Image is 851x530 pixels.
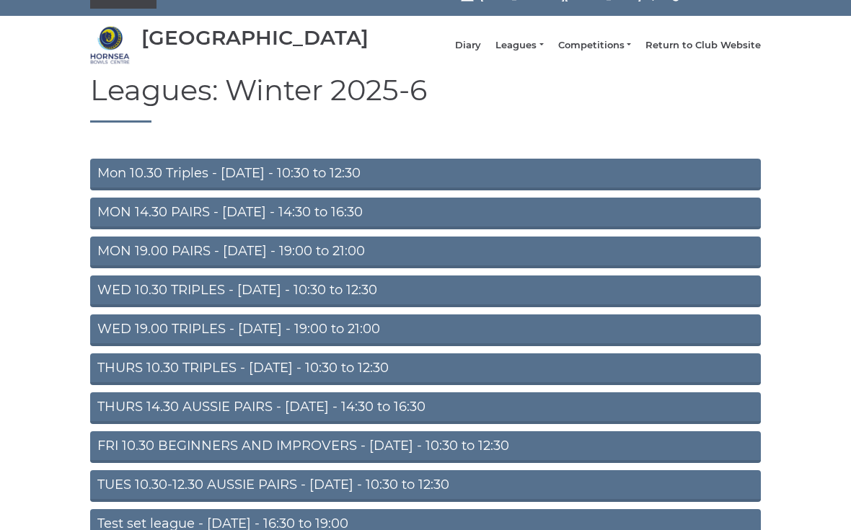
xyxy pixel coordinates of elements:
[90,471,761,503] a: TUES 10.30-12.30 AUSSIE PAIRS - [DATE] - 10:30 to 12:30
[495,40,543,53] a: Leagues
[455,40,481,53] a: Diary
[558,40,631,53] a: Competitions
[90,432,761,464] a: FRI 10.30 BEGINNERS AND IMPROVERS - [DATE] - 10:30 to 12:30
[141,27,369,50] div: [GEOGRAPHIC_DATA]
[90,315,761,347] a: WED 19.00 TRIPLES - [DATE] - 19:00 to 21:00
[90,276,761,308] a: WED 10.30 TRIPLES - [DATE] - 10:30 to 12:30
[90,198,761,230] a: MON 14.30 PAIRS - [DATE] - 14:30 to 16:30
[90,159,761,191] a: Mon 10.30 Triples - [DATE] - 10:30 to 12:30
[90,237,761,269] a: MON 19.00 PAIRS - [DATE] - 19:00 to 21:00
[90,393,761,425] a: THURS 14.30 AUSSIE PAIRS - [DATE] - 14:30 to 16:30
[90,75,761,123] h1: Leagues: Winter 2025-6
[90,26,130,66] img: Hornsea Bowls Centre
[90,354,761,386] a: THURS 10.30 TRIPLES - [DATE] - 10:30 to 12:30
[645,40,761,53] a: Return to Club Website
